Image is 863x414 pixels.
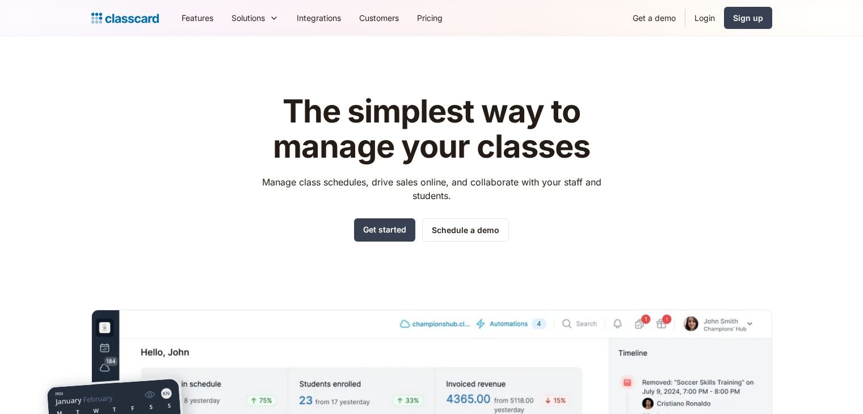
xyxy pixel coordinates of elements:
[733,12,763,24] div: Sign up
[91,10,159,26] a: Logo
[222,5,288,31] div: Solutions
[422,218,509,242] a: Schedule a demo
[251,94,612,164] h1: The simplest way to manage your classes
[624,5,685,31] a: Get a demo
[724,7,772,29] a: Sign up
[288,5,350,31] a: Integrations
[350,5,408,31] a: Customers
[231,12,265,24] div: Solutions
[408,5,452,31] a: Pricing
[251,175,612,202] p: Manage class schedules, drive sales online, and collaborate with your staff and students.
[172,5,222,31] a: Features
[685,5,724,31] a: Login
[354,218,415,242] a: Get started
